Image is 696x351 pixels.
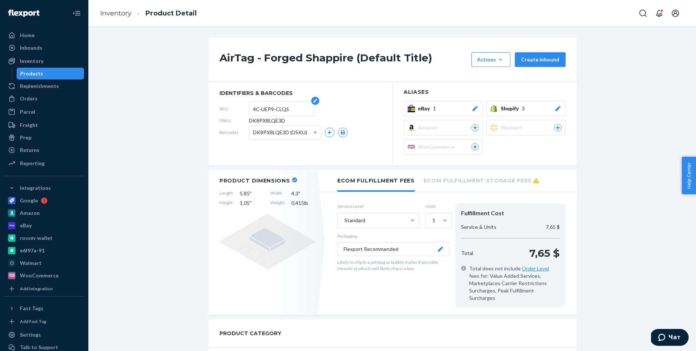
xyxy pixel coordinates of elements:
[522,265,549,272] a: Order Level
[486,101,566,116] button: Shopify3
[20,32,35,39] div: Home
[249,117,285,124] span: DK8PX8LQE3D
[219,106,249,112] span: SKU
[291,199,315,207] span: 0.415 lb
[418,105,433,112] span: eBay
[219,327,281,340] h2: PRODUCT CATEGORY
[219,199,233,207] span: Height
[4,284,84,293] a: Add Integration
[418,143,458,150] span: WooCommerce
[20,272,59,279] div: WooCommerce
[337,233,449,239] p: Packaging
[4,220,84,231] a: eBay
[20,222,32,229] div: eBay
[20,95,38,102] div: Orders
[20,209,40,217] div: Amazon
[337,203,419,209] label: Service Level
[20,331,41,338] div: Settings
[4,245,84,256] a: e6f97a-91
[4,270,84,281] a: WooCommerce
[4,195,84,206] a: Google
[469,265,560,302] span: Total does not include fees for: Value Added Services, Marketplaces Carrier Restrictions Surcharg...
[4,302,84,314] button: Fast Tags
[20,234,53,242] div: rossm-wallet
[432,217,435,224] div: 1
[270,190,285,197] span: Width
[404,120,483,135] button: Amazon
[404,101,483,116] button: eBay1
[668,6,683,21] button: Open account menu
[20,121,38,129] div: Freight
[501,124,525,131] span: Walmart
[219,52,468,67] h1: AirTag - Forged Shappire (Default Title)
[20,305,43,312] div: Fast Tags
[4,29,84,41] a: Home
[17,68,84,79] a: Products
[298,190,300,196] span: "
[337,242,449,256] button: Flexport Recommended
[250,200,252,206] span: "
[682,157,696,194] button: Help Center
[501,105,522,112] span: Shopify
[461,209,560,217] div: Fulfillment Cost
[4,157,84,169] a: Reporting
[337,170,415,192] li: Ecom Fulfillment Fees
[219,190,233,197] span: Length
[250,190,252,196] span: "
[94,3,203,24] ol: breadcrumbs
[4,207,84,219] a: Amazon
[4,317,84,326] a: Add Fast Tag
[20,44,42,52] div: Inbounds
[253,126,307,139] span: DK8PX8LQE3D (DSKU)
[219,177,290,184] h2: Product Dimensions
[219,89,381,97] span: identifiers & barcodes
[240,199,264,207] span: 1.05
[219,117,249,124] span: DSKU
[433,105,436,112] span: 1
[219,129,249,135] span: Barcodes
[20,344,58,351] div: Talk to Support
[529,246,560,260] p: 7,65 $
[4,257,84,269] a: Walmart
[4,132,84,143] a: Prep
[20,70,43,77] div: Products
[461,249,473,257] p: Total
[4,80,84,92] a: Replenishments
[515,52,566,67] button: Create inbound
[20,184,51,192] div: Integrations
[636,6,650,21] button: Open Search Box
[337,259,449,272] p: Likely to ship in a polybag or bubble mailer if possible. Heavier products will likely ship in a ...
[418,124,440,131] span: Amazon
[270,199,285,207] span: Weight
[20,160,45,167] div: Reporting
[20,247,45,254] div: e6f97a-91
[20,286,53,292] div: Add Integration
[20,108,35,116] div: Parcel
[20,318,46,325] div: Add Fast Tag
[291,190,315,197] span: 4.3
[8,10,39,17] img: Flexport logo
[4,232,84,244] a: rossm-wallet
[4,55,84,67] a: Inventory
[4,93,84,104] a: Orders
[20,259,42,267] div: Walmart
[344,217,365,224] div: Standard
[477,56,505,63] div: Actions
[4,329,84,341] a: Settings
[4,182,84,194] button: Integrations
[425,203,449,209] label: Units
[461,223,496,231] p: Service & Units
[651,329,689,347] iframe: Открывает виджет, в котором вы можете побеседовать в чате со своим агентом
[69,6,84,21] button: Close Navigation
[404,139,483,155] button: WooCommerce
[100,9,131,17] a: Inventory
[546,223,560,231] p: 7,65 $
[20,82,59,90] div: Replenishments
[652,6,667,21] button: Open notifications
[4,42,84,54] a: Inbounds
[471,52,510,67] button: Actions
[486,120,566,135] button: Walmart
